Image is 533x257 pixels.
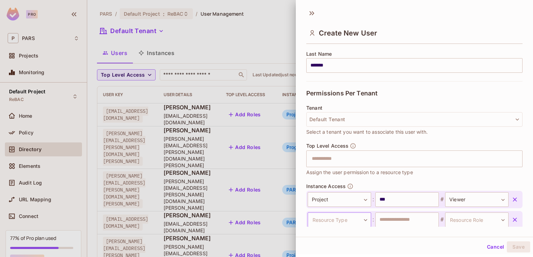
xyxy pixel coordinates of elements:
span: # [439,195,445,204]
button: Open [519,158,520,159]
span: Select a tenant you want to associate this user with. [306,128,428,136]
div: Viewer [445,192,509,207]
span: Tenant [306,105,322,111]
span: # [439,216,445,224]
span: Instance Access [306,184,346,189]
span: Assign the user permission to a resource type [306,169,413,176]
span: : [371,195,375,204]
button: Cancel [484,241,507,252]
span: Last Name [306,51,332,57]
button: Default Tenant [306,112,523,127]
span: Create New User [319,29,377,37]
span: Top Level Access [306,143,348,149]
span: Permissions Per Tenant [306,90,377,97]
button: Save [507,241,530,252]
span: : [371,216,375,224]
div: Project [308,192,371,207]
